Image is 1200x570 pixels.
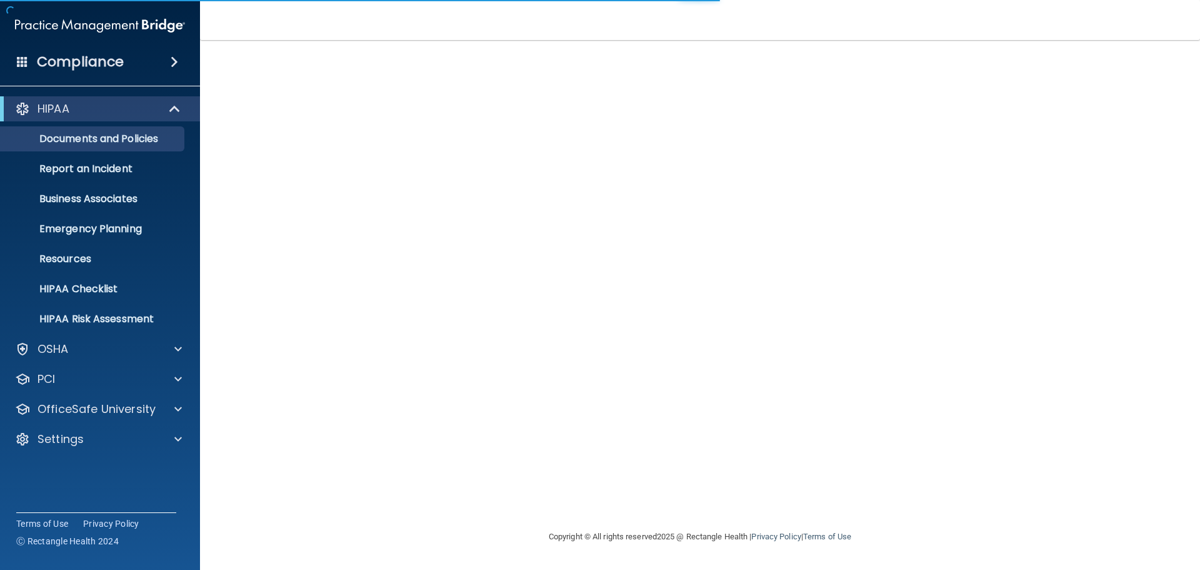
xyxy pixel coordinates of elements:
p: OSHA [37,342,69,357]
p: Resources [8,253,179,265]
p: Business Associates [8,193,179,205]
p: Emergency Planning [8,223,179,235]
a: OSHA [15,342,182,357]
h4: Compliance [37,53,124,71]
span: Ⓒ Rectangle Health 2024 [16,535,119,547]
p: HIPAA Checklist [8,283,179,295]
img: PMB logo [15,13,185,38]
p: Documents and Policies [8,133,179,145]
p: PCI [37,372,55,387]
p: Report an Incident [8,163,179,175]
p: OfficeSafe University [37,402,156,417]
a: Settings [15,432,182,447]
p: Settings [37,432,84,447]
a: Terms of Use [803,532,851,541]
a: OfficeSafe University [15,402,182,417]
div: Copyright © All rights reserved 2025 @ Rectangle Health | | [472,517,928,557]
p: HIPAA Risk Assessment [8,313,179,325]
a: Privacy Policy [83,517,139,530]
a: PCI [15,372,182,387]
p: HIPAA [37,101,69,116]
a: Privacy Policy [751,532,801,541]
a: HIPAA [15,101,181,116]
a: Terms of Use [16,517,68,530]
